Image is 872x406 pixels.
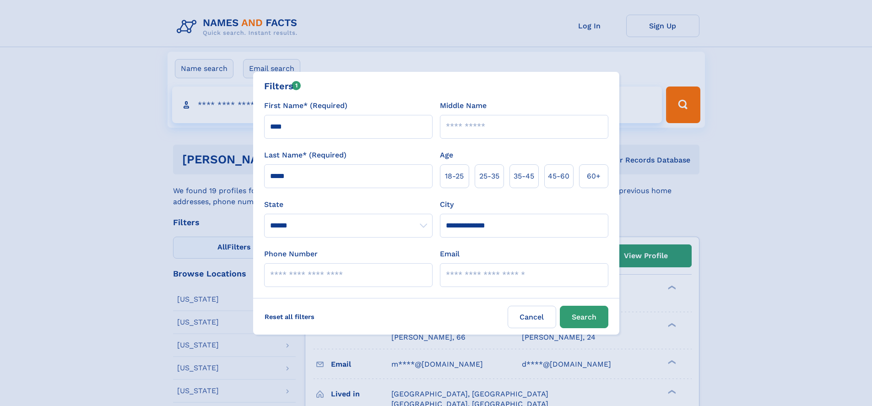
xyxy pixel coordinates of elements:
span: 60+ [587,171,601,182]
span: 45‑60 [548,171,569,182]
label: Last Name* (Required) [264,150,347,161]
button: Search [560,306,608,328]
span: 25‑35 [479,171,499,182]
span: 35‑45 [514,171,534,182]
label: Cancel [508,306,556,328]
span: 18‑25 [445,171,464,182]
label: Phone Number [264,249,318,260]
label: Middle Name [440,100,487,111]
label: Email [440,249,460,260]
label: First Name* (Required) [264,100,347,111]
label: State [264,199,433,210]
div: Filters [264,79,301,93]
label: City [440,199,454,210]
label: Reset all filters [259,306,320,328]
label: Age [440,150,453,161]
